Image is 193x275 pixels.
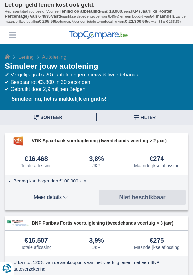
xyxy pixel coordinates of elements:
[89,155,104,163] div: 3,8%
[5,61,188,71] h1: Simuleer jouw autolening
[140,115,156,120] span: Filter
[134,163,179,168] div: Maandelijkse aflossing
[32,137,186,144] span: VDK Spaarbank voertuiglening (tweedehands voertuig > 2 jaar)
[7,220,29,226] img: product.pl.alt BNP Paribas Fortis
[39,19,55,24] span: € 265,59
[92,245,101,250] div: JKP
[21,245,52,250] div: Totale aflossing
[14,259,183,272] li: U kan tot 120% van de aankoopprijs van het voertuig lenen met een BNP autoverzekering
[150,237,164,244] div: €275
[7,195,94,200] span: Meer details
[5,2,188,9] p: Let op, geld lenen kost ook geld.
[42,54,67,60] span: Autolening
[89,237,104,244] div: 3,9%
[25,155,48,163] div: €16.468
[150,14,174,19] span: 84 maanden
[119,194,165,200] span: Niet beschikbaar
[5,71,188,93] div: ✔ Vergelijk gratis 20+ autoleningen, nieuw & tweedehands ✔ Bespaar tot €3.800 in 30 seconden ✔ Ge...
[106,9,122,13] span: € 18.000
[99,190,186,205] button: Niet beschikbaar
[14,178,183,184] li: Bedrag kan hoger dan €100.000 zijn
[8,30,17,40] button: Menu
[69,31,128,39] img: TopCompare
[5,96,106,102] b: — Simuleer nu, het is makkelijk en gratis!
[92,163,101,168] div: JKP
[32,220,186,226] span: BNP Paribas Fortis voertuiglening (tweedehands voertuig > 3 jaar)
[21,163,52,168] div: Totale aflossing
[150,155,164,163] div: €274
[134,245,179,250] div: Maandelijkse aflossing
[60,9,100,13] span: lening op afbetaling
[5,54,10,60] a: Home
[18,54,34,60] a: Lening
[51,14,62,19] span: vaste
[7,136,29,146] img: product.pl.alt VDK bank
[5,9,172,19] span: JKP (Jaarlijks Kosten Percentage) van 6,49%
[7,190,94,205] button: Meer details
[25,237,48,244] div: €16.507
[125,19,147,24] span: € 22.309,56
[5,9,188,24] p: Representatief voorbeeld: Voor een van , een ( jaarlijkse debetrentevoet van 6,49%) en een loopti...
